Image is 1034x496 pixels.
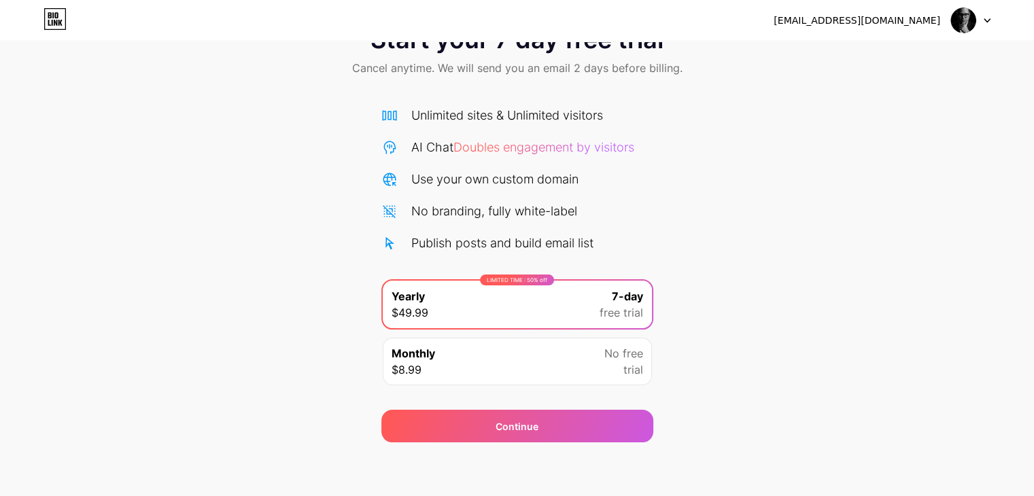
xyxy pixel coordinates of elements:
div: Continue [496,419,538,433]
div: No branding, fully white-label [411,202,577,220]
div: Use your own custom domain [411,170,579,188]
span: Monthly [392,345,435,361]
div: Publish posts and build email list [411,234,593,252]
span: 7-day [612,288,643,304]
span: $8.99 [392,361,421,378]
div: AI Chat [411,138,634,156]
span: Cancel anytime. We will send you an email 2 days before billing. [352,60,683,76]
span: Start your 7 day free trial [370,26,664,53]
img: kasdullah [950,7,976,33]
span: free trial [600,304,643,321]
span: Doubles engagement by visitors [453,140,634,154]
div: Unlimited sites & Unlimited visitors [411,106,603,124]
span: Yearly [392,288,425,304]
div: LIMITED TIME : 50% off [480,274,554,285]
span: No free [604,345,643,361]
span: trial [623,361,643,378]
span: $49.99 [392,304,428,321]
div: [EMAIL_ADDRESS][DOMAIN_NAME] [774,14,940,28]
